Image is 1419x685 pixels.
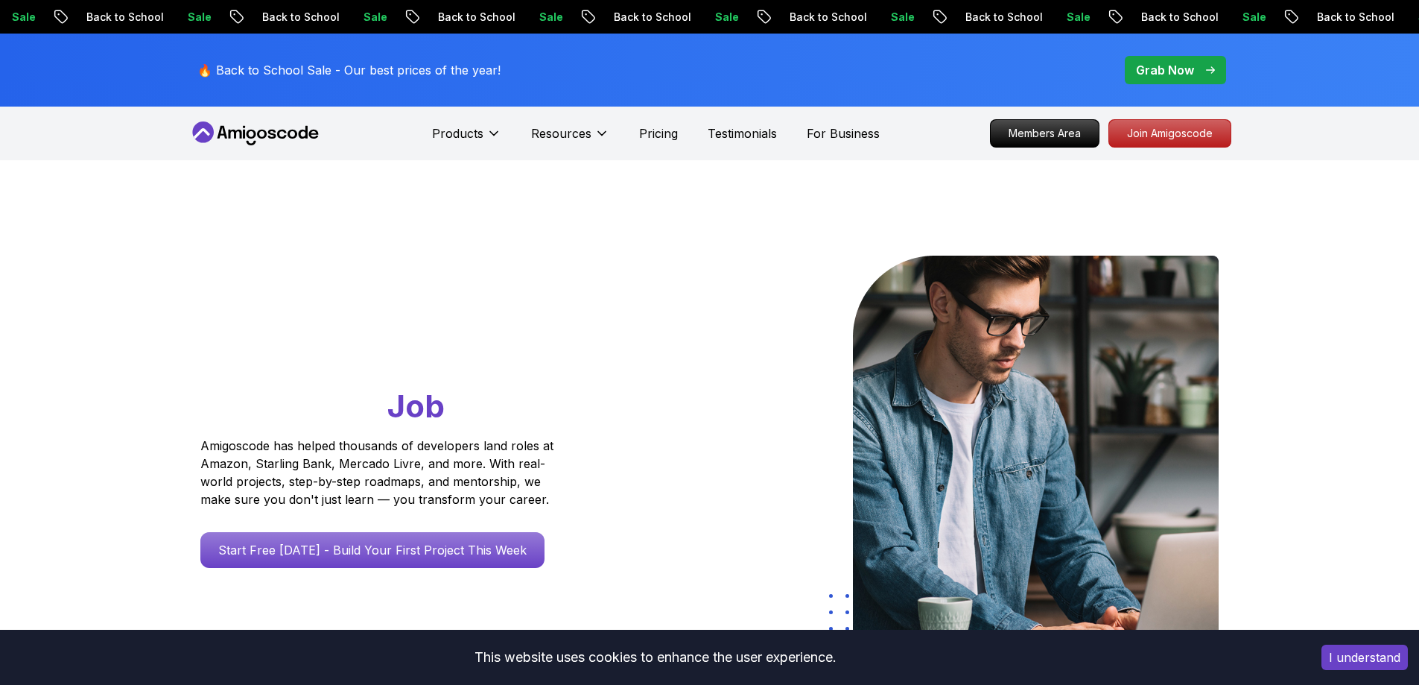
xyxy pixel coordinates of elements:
img: hero [853,256,1219,640]
div: This website uses cookies to enhance the user experience. [11,641,1299,674]
p: Back to School [1115,10,1216,25]
p: Back to School [939,10,1041,25]
p: Products [432,124,483,142]
a: Pricing [639,124,678,142]
p: Sale [865,10,912,25]
p: Back to School [588,10,689,25]
p: Members Area [991,120,1099,147]
p: Back to School [236,10,337,25]
button: Resources [531,124,609,154]
a: Join Amigoscode [1108,119,1231,148]
p: Resources [531,124,591,142]
a: For Business [807,124,880,142]
p: Sale [513,10,561,25]
button: Accept cookies [1321,645,1408,670]
span: Job [387,387,445,425]
p: Sale [1041,10,1088,25]
p: Grab Now [1136,61,1194,79]
p: Sale [337,10,385,25]
a: Members Area [990,119,1099,148]
p: Back to School [60,10,162,25]
a: Start Free [DATE] - Build Your First Project This Week [200,532,545,568]
p: Back to School [412,10,513,25]
p: Amigoscode has helped thousands of developers land roles at Amazon, Starling Bank, Mercado Livre,... [200,437,558,508]
p: Sale [1216,10,1264,25]
p: Sale [162,10,209,25]
a: Testimonials [708,124,777,142]
p: Back to School [764,10,865,25]
p: 🔥 Back to School Sale - Our best prices of the year! [197,61,501,79]
p: Join Amigoscode [1109,120,1231,147]
button: Products [432,124,501,154]
p: Back to School [1291,10,1392,25]
h1: Go From Learning to Hired: Master Java, Spring Boot & Cloud Skills That Get You the [200,256,611,428]
p: Sale [689,10,737,25]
